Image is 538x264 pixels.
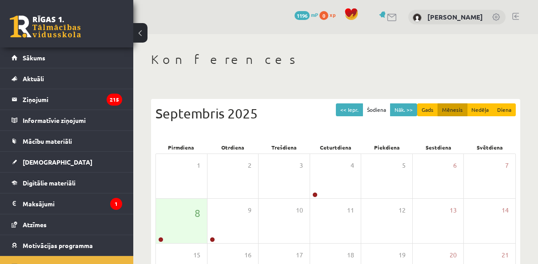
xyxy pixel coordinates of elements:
button: Diena [493,103,516,116]
span: [DEMOGRAPHIC_DATA] [23,158,92,166]
div: Ceturtdiena [310,141,362,154]
span: mP [311,11,318,18]
span: Atzīmes [23,221,47,229]
img: Sniedze Dīķe [413,13,422,22]
button: Nedēļa [467,103,493,116]
legend: Informatīvie ziņojumi [23,110,122,130]
a: Sākums [12,47,122,68]
a: Digitālie materiāli [12,173,122,193]
a: Informatīvie ziņojumi [12,110,122,130]
div: Trešdiena [259,141,310,154]
a: Motivācijas programma [12,235,122,256]
a: 1196 mP [295,11,318,18]
span: 17 [296,250,303,260]
a: Rīgas 1. Tālmācības vidusskola [10,16,81,38]
span: 18 [347,250,354,260]
a: Aktuāli [12,68,122,89]
span: 20 [450,250,457,260]
span: 6 [453,161,457,170]
span: 4 [351,161,354,170]
button: Nāk. >> [390,103,417,116]
span: xp [330,11,335,18]
span: 13 [450,205,457,215]
span: 21 [502,250,509,260]
span: 19 [399,250,406,260]
span: 1 [197,161,200,170]
a: Maksājumi1 [12,193,122,214]
span: Sākums [23,54,45,62]
button: Gads [417,103,438,116]
div: Svētdiena [464,141,516,154]
span: Motivācijas programma [23,241,93,249]
div: Septembris 2025 [155,103,516,123]
span: 2 [248,161,251,170]
button: Šodiena [363,103,391,116]
legend: Ziņojumi [23,89,122,110]
span: 9 [248,205,251,215]
a: Ziņojumi215 [12,89,122,110]
span: 7 [505,161,509,170]
span: Mācību materiāli [23,137,72,145]
i: 1 [110,198,122,210]
span: 12 [399,205,406,215]
span: 8 [195,205,200,221]
a: [DEMOGRAPHIC_DATA] [12,152,122,172]
span: 0 [319,11,328,20]
span: 5 [402,161,406,170]
div: Piekdiena [361,141,413,154]
button: << Iepr. [336,103,363,116]
span: 11 [347,205,354,215]
a: 0 xp [319,11,340,18]
legend: Maksājumi [23,193,122,214]
span: 15 [193,250,200,260]
div: Otrdiena [207,141,259,154]
a: Atzīmes [12,214,122,235]
span: 14 [502,205,509,215]
a: [PERSON_NAME] [427,12,483,21]
span: 16 [244,250,251,260]
i: 215 [107,94,122,106]
h1: Konferences [151,52,520,67]
button: Mēnesis [438,103,467,116]
div: Pirmdiena [155,141,207,154]
span: Aktuāli [23,75,44,83]
span: Digitālie materiāli [23,179,76,187]
span: 3 [299,161,303,170]
div: Sestdiena [413,141,464,154]
span: 1196 [295,11,310,20]
a: Mācību materiāli [12,131,122,151]
span: 10 [296,205,303,215]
